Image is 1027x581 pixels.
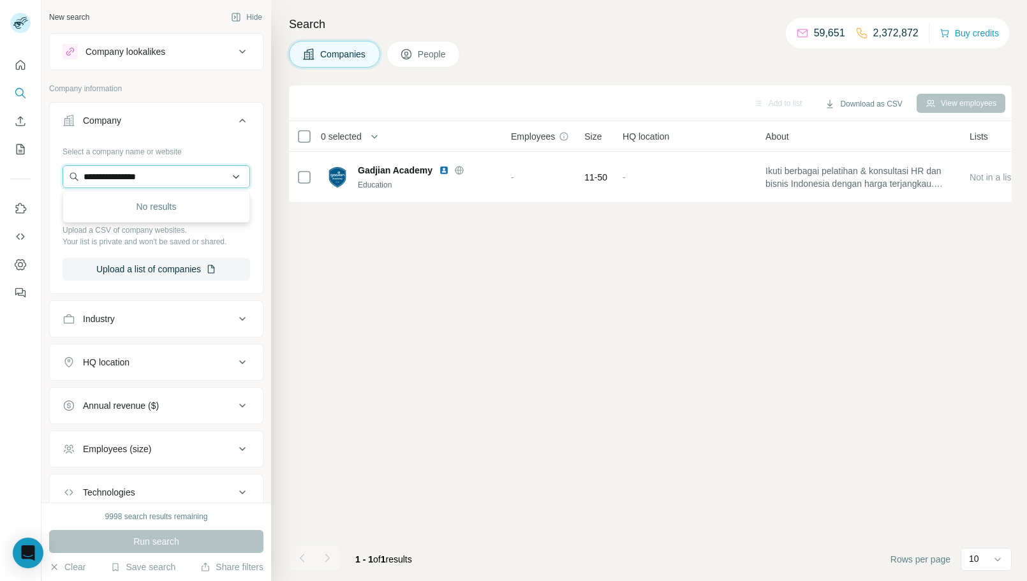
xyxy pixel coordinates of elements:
h4: Search [289,15,1012,33]
button: Quick start [10,54,31,77]
span: Companies [320,48,367,61]
div: HQ location [83,356,129,369]
img: LinkedIn logo [439,165,449,175]
div: Company [83,114,121,127]
div: Company lookalikes [85,45,165,58]
div: Industry [83,313,115,325]
div: Employees (size) [83,443,151,455]
button: Use Surfe on LinkedIn [10,197,31,220]
button: HQ location [50,347,263,378]
span: of [373,554,381,564]
div: Technologies [83,486,135,499]
button: Download as CSV [816,94,911,114]
button: Buy credits [940,24,999,42]
div: 9998 search results remaining [105,511,208,522]
span: 1 - 1 [355,554,373,564]
p: Your list is private and won't be saved or shared. [63,236,250,247]
span: Rows per page [890,553,950,566]
span: results [355,554,412,564]
button: Dashboard [10,253,31,276]
div: No results [66,194,247,219]
span: About [765,130,789,143]
button: Company lookalikes [50,36,263,67]
span: 11-50 [584,171,607,184]
button: Share filters [200,561,263,573]
div: Open Intercom Messenger [13,538,43,568]
img: Logo of Gadjian Academy [327,167,348,188]
div: Annual revenue ($) [83,399,159,412]
span: Ikuti berbagai pelatihan & konsultasi HR dan bisnis Indonesia dengan harga terjangkau. Tingkatkan... [765,165,954,190]
button: Use Surfe API [10,225,31,248]
p: 2,372,872 [873,26,919,41]
span: Employees [511,130,555,143]
button: Save search [110,561,175,573]
button: Upload a list of companies [63,258,250,281]
p: 10 [969,552,979,565]
p: Upload a CSV of company websites. [63,224,250,236]
span: People [418,48,447,61]
button: Technologies [50,477,263,508]
span: Not in a list [970,172,1014,182]
div: New search [49,11,89,23]
span: Gadjian Academy [358,164,432,177]
span: HQ location [623,130,669,143]
button: Search [10,82,31,105]
span: 1 [381,554,386,564]
p: 59,651 [814,26,845,41]
span: Size [584,130,602,143]
button: Hide [222,8,271,27]
button: My lists [10,138,31,161]
div: Education [358,179,496,191]
button: Feedback [10,281,31,304]
button: Annual revenue ($) [50,390,263,421]
button: Enrich CSV [10,110,31,133]
span: - [511,172,514,182]
span: - [623,172,626,182]
span: 0 selected [321,130,362,143]
p: Company information [49,83,263,94]
span: Lists [970,130,988,143]
div: Select a company name or website [63,141,250,158]
button: Company [50,105,263,141]
button: Clear [49,561,85,573]
button: Employees (size) [50,434,263,464]
button: Industry [50,304,263,334]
